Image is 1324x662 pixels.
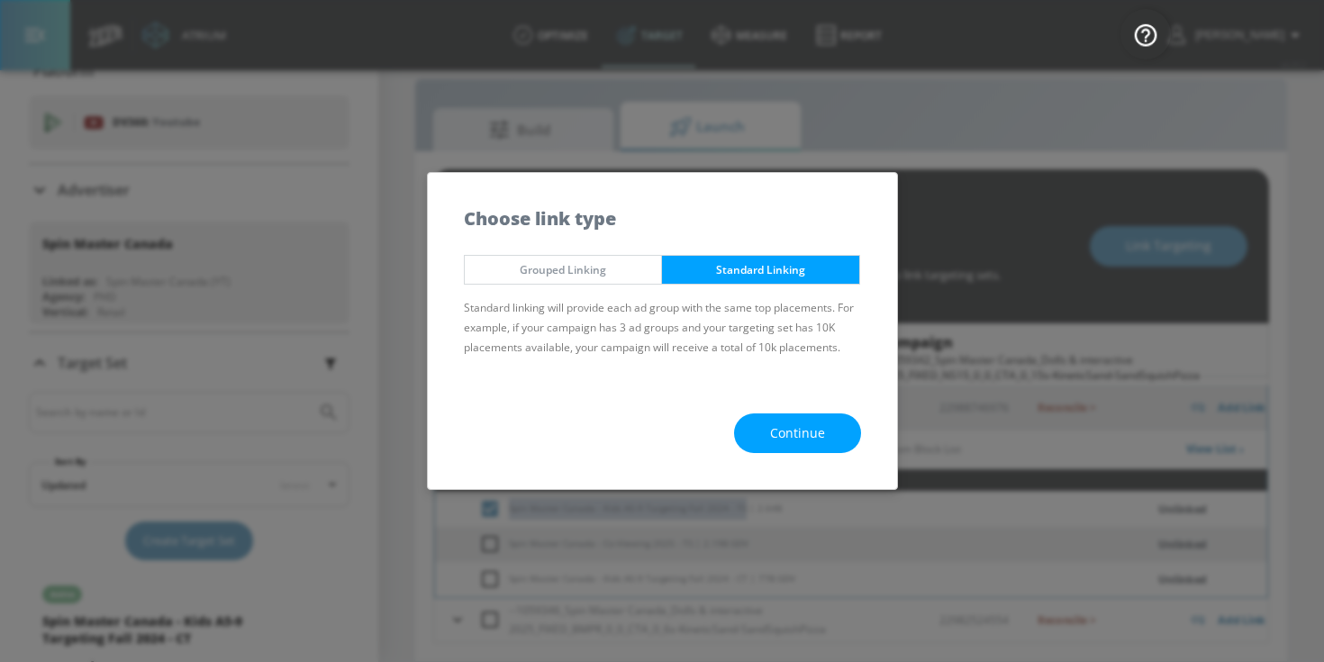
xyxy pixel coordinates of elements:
[1120,9,1171,59] button: Open Resource Center
[676,260,846,279] span: Standard Linking
[770,422,825,445] span: Continue
[464,255,663,285] button: Grouped Linking
[734,413,861,454] button: Continue
[661,255,860,285] button: Standard Linking
[464,298,861,358] p: Standard linking will provide each ad group with the same top placements. For example, if your ca...
[464,209,616,228] h5: Choose link type
[478,260,648,279] span: Grouped Linking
